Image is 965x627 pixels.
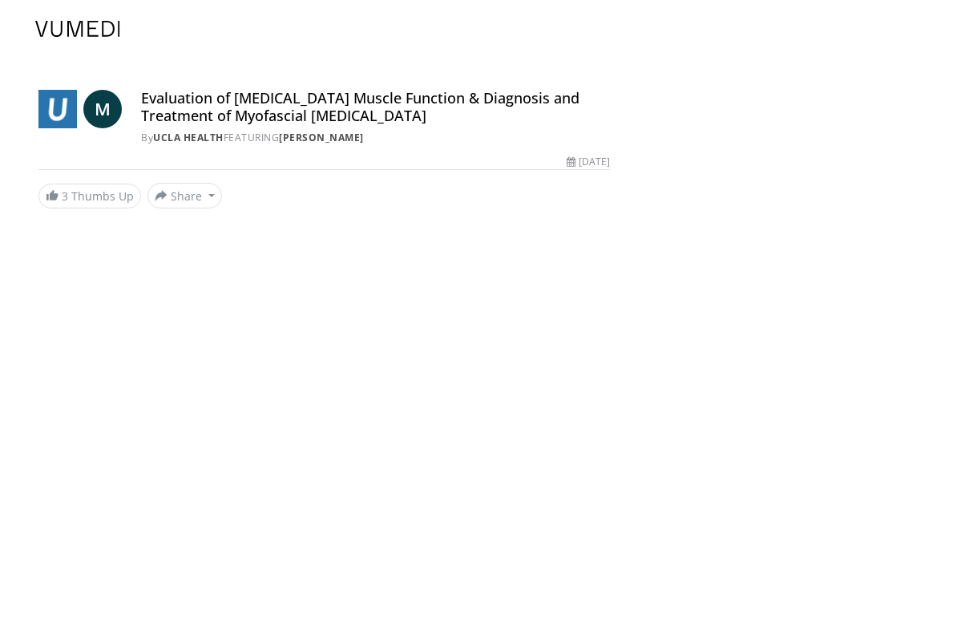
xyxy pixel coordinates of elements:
[38,184,141,208] a: 3 Thumbs Up
[567,155,610,169] div: [DATE]
[83,90,122,128] a: M
[147,183,222,208] button: Share
[38,90,77,128] img: UCLA Health
[153,131,224,144] a: UCLA Health
[141,131,610,145] div: By FEATURING
[141,90,610,124] h4: Evaluation of [MEDICAL_DATA] Muscle Function & Diagnosis and Treatment of Myofascial [MEDICAL_DATA]
[62,188,68,204] span: 3
[35,21,120,37] img: VuMedi Logo
[279,131,364,144] a: [PERSON_NAME]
